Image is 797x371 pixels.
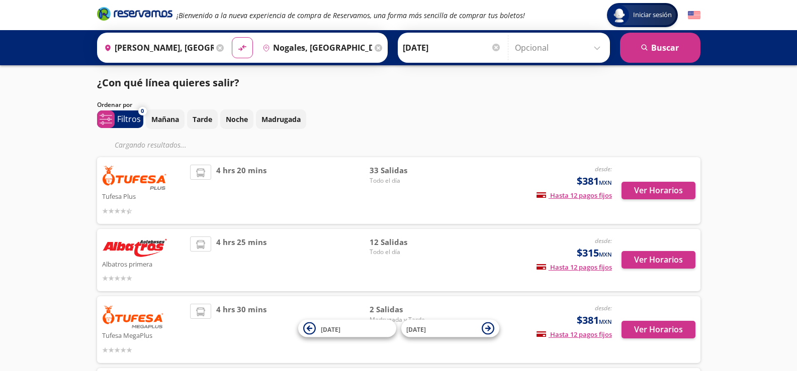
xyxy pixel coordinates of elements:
button: 0Filtros [97,110,143,128]
button: Mañana [146,109,185,129]
small: MXN [599,318,612,325]
span: 2 Salidas [370,304,440,315]
span: Hasta 12 pagos fijos [537,330,612,339]
em: desde: [595,165,612,173]
input: Elegir Fecha [403,35,501,60]
p: Filtros [117,113,141,125]
span: Iniciar sesión [629,10,676,20]
span: Hasta 12 pagos fijos [537,263,612,272]
span: 4 hrs 20 mins [216,165,267,216]
button: Tarde [187,109,218,129]
button: Madrugada [256,109,306,129]
span: Madrugada y Tarde [370,315,440,324]
span: Todo el día [370,248,440,257]
p: Tarde [193,114,212,125]
span: Hasta 12 pagos fijos [537,191,612,200]
p: Mañana [151,114,179,125]
button: [DATE] [298,320,396,337]
span: 12 Salidas [370,236,440,248]
em: desde: [595,236,612,245]
em: desde: [595,304,612,312]
input: Buscar Destino [258,35,372,60]
button: Ver Horarios [622,321,695,338]
input: Opcional [515,35,605,60]
span: $315 [577,245,612,261]
span: [DATE] [321,325,340,333]
span: 4 hrs 25 mins [216,236,267,284]
button: [DATE] [401,320,499,337]
p: Madrugada [261,114,301,125]
small: MXN [599,251,612,258]
span: Todo el día [370,176,440,185]
i: Brand Logo [97,6,172,21]
img: Tufesa MegaPlus [102,304,164,329]
p: ¿Con qué línea quieres salir? [97,75,239,90]
span: [DATE] [406,325,426,333]
span: 0 [141,107,144,115]
p: Tufesa MegaPlus [102,329,186,341]
em: Cargando resultados ... [115,140,187,150]
button: Ver Horarios [622,251,695,269]
span: $381 [577,313,612,328]
p: Noche [226,114,248,125]
button: Buscar [620,33,700,63]
img: Tufesa Plus [102,165,167,190]
p: Ordenar por [97,100,132,109]
input: Buscar Origen [100,35,214,60]
a: Brand Logo [97,6,172,24]
p: Albatros primera [102,258,186,270]
img: Albatros primera [102,236,167,258]
span: 4 hrs 30 mins [216,304,267,355]
button: Noche [220,109,253,129]
span: 33 Salidas [370,165,440,176]
button: Ver Horarios [622,182,695,199]
button: English [688,9,700,22]
p: Tufesa Plus [102,190,186,202]
em: ¡Bienvenido a la nueva experiencia de compra de Reservamos, una forma más sencilla de comprar tus... [176,11,525,20]
small: MXN [599,179,612,186]
span: $381 [577,174,612,189]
